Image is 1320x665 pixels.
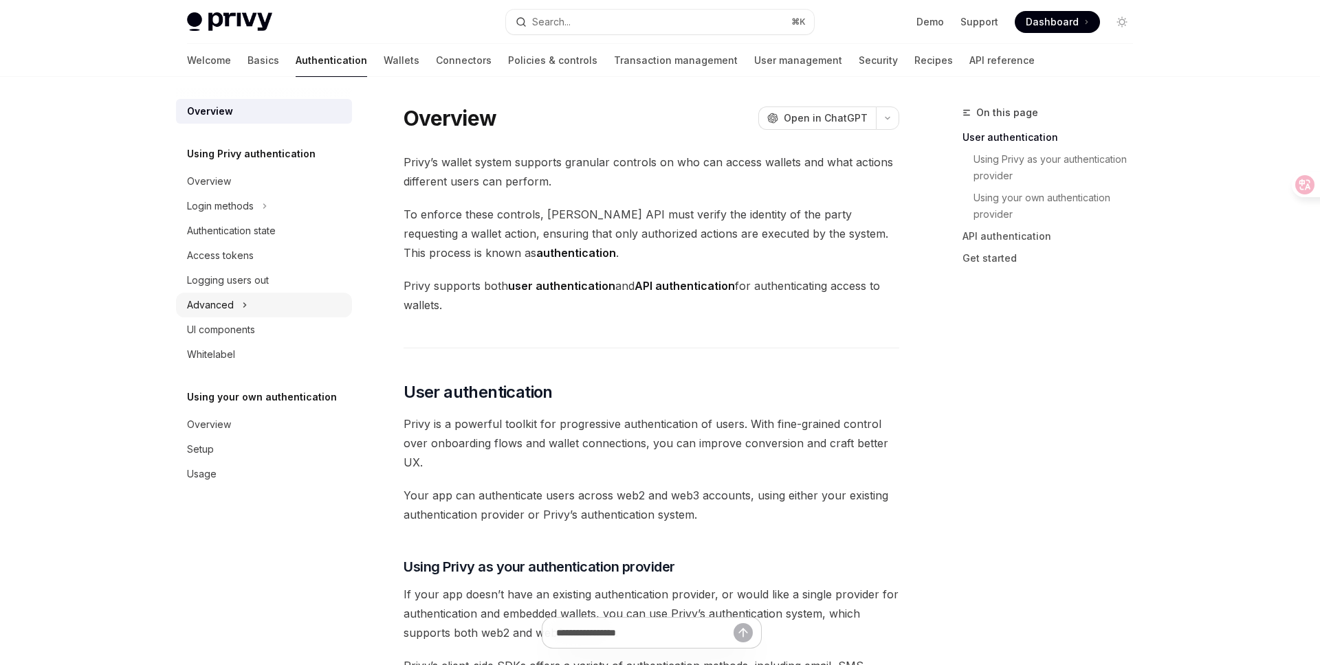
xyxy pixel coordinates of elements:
[187,146,316,162] h5: Using Privy authentication
[404,153,899,191] span: Privy’s wallet system supports granular controls on who can access wallets and what actions diffe...
[758,106,876,130] button: Open in ChatGPT
[506,10,814,34] button: Search...⌘K
[962,225,1144,247] a: API authentication
[187,198,254,214] div: Login methods
[296,44,367,77] a: Authentication
[176,268,352,293] a: Logging users out
[973,148,1144,187] a: Using Privy as your authentication provider
[176,342,352,367] a: Whitelabel
[176,243,352,268] a: Access tokens
[784,111,868,125] span: Open in ChatGPT
[187,389,337,405] h5: Using your own authentication
[176,99,352,124] a: Overview
[404,276,899,315] span: Privy supports both and for authenticating access to wallets.
[176,462,352,486] a: Usage
[536,246,616,260] strong: authentication
[916,15,944,29] a: Demo
[187,173,231,190] div: Overview
[914,44,953,77] a: Recipes
[176,437,352,462] a: Setup
[247,44,279,77] a: Basics
[187,12,272,32] img: light logo
[187,441,214,458] div: Setup
[404,486,899,524] span: Your app can authenticate users across web2 and web3 accounts, using either your existing authent...
[969,44,1035,77] a: API reference
[508,279,615,293] strong: user authentication
[404,585,899,642] span: If your app doesn’t have an existing authentication provider, or would like a single provider for...
[635,279,735,293] strong: API authentication
[404,205,899,262] span: To enforce these controls, [PERSON_NAME] API must verify the identity of the party requesting a w...
[1026,15,1079,29] span: Dashboard
[754,44,842,77] a: User management
[187,272,269,289] div: Logging users out
[187,297,234,313] div: Advanced
[960,15,998,29] a: Support
[176,169,352,194] a: Overview
[187,44,231,77] a: Welcome
[973,187,1144,225] a: Using your own authentication provider
[176,218,352,243] a: Authentication state
[976,104,1038,121] span: On this page
[176,317,352,342] a: UI components
[187,416,231,433] div: Overview
[734,623,753,642] button: Send message
[962,126,1144,148] a: User authentication
[532,14,571,30] div: Search...
[404,414,899,472] span: Privy is a powerful toolkit for progressive authentication of users. With fine-grained control ov...
[614,44,738,77] a: Transaction management
[176,412,352,437] a: Overview
[508,44,597,77] a: Policies & controls
[187,103,233,120] div: Overview
[384,44,419,77] a: Wallets
[187,322,255,338] div: UI components
[404,557,675,576] span: Using Privy as your authentication provider
[187,223,276,239] div: Authentication state
[859,44,898,77] a: Security
[187,346,235,363] div: Whitelabel
[404,106,496,131] h1: Overview
[962,247,1144,269] a: Get started
[1111,11,1133,33] button: Toggle dark mode
[791,16,806,27] span: ⌘ K
[187,466,217,482] div: Usage
[404,381,553,403] span: User authentication
[1015,11,1100,33] a: Dashboard
[187,247,254,264] div: Access tokens
[436,44,492,77] a: Connectors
